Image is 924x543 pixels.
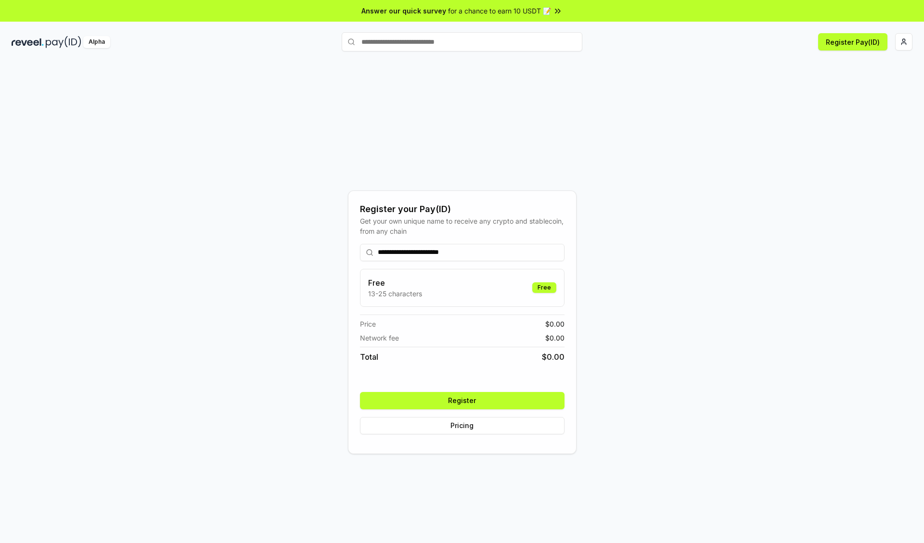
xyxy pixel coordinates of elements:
[360,351,378,363] span: Total
[360,333,399,343] span: Network fee
[360,417,565,434] button: Pricing
[532,282,556,293] div: Free
[360,216,565,236] div: Get your own unique name to receive any crypto and stablecoin, from any chain
[46,36,81,48] img: pay_id
[545,319,565,329] span: $ 0.00
[360,319,376,329] span: Price
[448,6,551,16] span: for a chance to earn 10 USDT 📝
[83,36,110,48] div: Alpha
[12,36,44,48] img: reveel_dark
[368,277,422,289] h3: Free
[542,351,565,363] span: $ 0.00
[368,289,422,299] p: 13-25 characters
[360,392,565,409] button: Register
[361,6,446,16] span: Answer our quick survey
[360,202,565,216] div: Register your Pay(ID)
[545,333,565,343] span: $ 0.00
[818,33,887,51] button: Register Pay(ID)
